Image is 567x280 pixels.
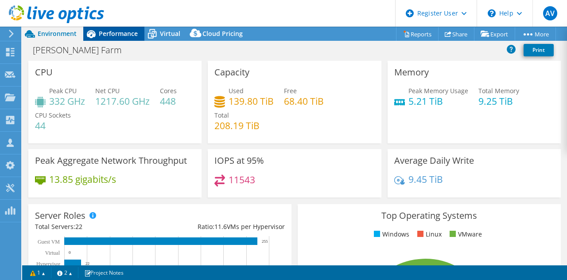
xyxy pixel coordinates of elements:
span: Net CPU [95,87,120,95]
h3: Memory [394,67,429,77]
h4: 1217.60 GHz [95,96,150,106]
h4: 208.19 TiB [214,121,260,130]
li: Windows [372,229,409,239]
div: Total Servers: [35,222,160,232]
span: 11.6 [214,222,227,231]
a: More [515,27,556,41]
h3: IOPS at 95% [214,156,264,166]
h4: 11543 [229,175,255,185]
text: 22 [85,261,89,266]
h3: Average Daily Write [394,156,474,166]
a: 1 [24,267,51,278]
div: Ratio: VMs per Hypervisor [160,222,285,232]
h3: Server Roles [35,211,85,221]
h4: 139.80 TiB [229,96,274,106]
a: Reports [396,27,439,41]
h4: 9.45 TiB [408,174,443,184]
a: Share [438,27,474,41]
span: Performance [99,29,138,38]
h4: 332 GHz [49,96,85,106]
h3: CPU [35,67,53,77]
li: Linux [415,229,442,239]
span: AV [543,6,557,20]
h3: Capacity [214,67,249,77]
span: Virtual [160,29,180,38]
span: Peak CPU [49,87,77,95]
span: Total Memory [478,87,519,95]
text: 0 [69,250,71,255]
h4: 448 [160,96,177,106]
span: Total [214,111,229,119]
h4: 9.25 TiB [478,96,519,106]
span: Cores [160,87,177,95]
span: Used [229,87,244,95]
h4: 44 [35,121,71,130]
span: Cloud Pricing [202,29,243,38]
h4: 68.40 TiB [284,96,324,106]
text: Hypervisor [36,261,60,267]
svg: \n [488,9,496,17]
span: CPU Sockets [35,111,71,119]
h4: 13.85 gigabits/s [49,174,116,184]
a: 2 [51,267,78,278]
span: Environment [38,29,77,38]
h1: [PERSON_NAME] Farm [29,45,136,55]
a: Export [474,27,515,41]
h4: 5.21 TiB [408,96,468,106]
text: Virtual [45,250,60,256]
a: Project Notes [78,267,130,278]
text: Guest VM [38,239,60,245]
li: VMware [447,229,482,239]
span: Free [284,87,297,95]
a: Print [524,44,554,56]
h3: Top Operating Systems [304,211,554,221]
span: 22 [75,222,82,231]
text: 255 [262,239,268,244]
h3: Peak Aggregate Network Throughput [35,156,187,166]
span: Peak Memory Usage [408,87,468,95]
